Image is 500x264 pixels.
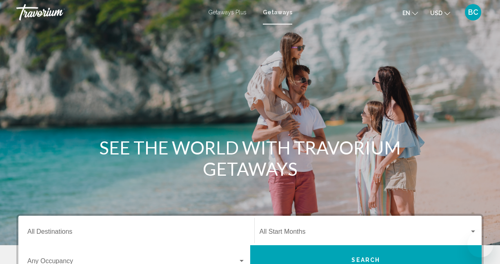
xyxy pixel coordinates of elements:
span: en [402,10,410,16]
a: Getaways [263,9,292,16]
span: USD [430,10,442,16]
a: Getaways Plus [208,9,247,16]
button: Change currency [430,7,450,19]
span: BC [468,8,478,16]
button: Change language [402,7,418,19]
button: User Menu [462,4,484,21]
h1: SEE THE WORLD WITH TRAVORIUM GETAWAYS [97,137,403,179]
span: Search [351,257,380,264]
a: Travorium [16,4,200,20]
iframe: Button to launch messaging window [467,231,493,257]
